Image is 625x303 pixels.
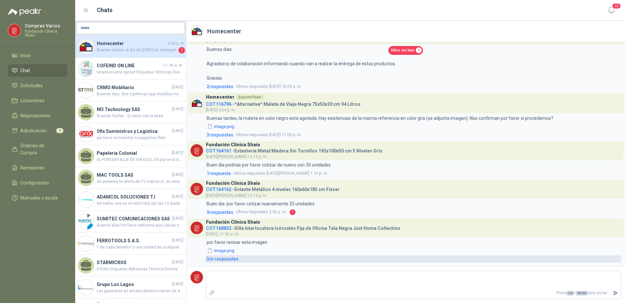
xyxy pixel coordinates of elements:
[233,170,265,177] span: Ultima respuesta
[178,47,185,54] span: 1
[191,144,203,157] img: Company Logo
[207,46,396,82] p: Buenos dias Agradezco de colaboración informando cuando van a realzar la entrega de estos product...
[97,40,166,47] h4: Homecenter
[172,237,183,244] span: [DATE]
[206,224,400,230] h4: - Silla Interlocutora Isósceles Fija de Oficina Tela Negra Just Home Collection
[217,287,610,299] p: Pulsa + para enviar
[172,150,183,156] span: [DATE]
[206,287,217,299] label: Adjuntar archivos
[97,200,183,207] span: No señor, ese es el valor total por las 10 diademas, el valor unitario por cada diadema es de $76...
[97,62,162,69] h4: COFEIND ON LINE
[205,170,621,177] a: 1respuestaUltima respuesta[DATE][PERSON_NAME] 1:13 p. m.
[97,193,171,200] h4: ADAMCOL SOLUCIONES T.I
[97,157,183,163] span: EL PORCENTAJJE DE IVA ES EL 5% por error de digitacion coloque el 19%
[416,47,422,53] span: 1
[236,209,287,215] span: 2:42 p. m.
[172,281,183,287] span: [DATE]
[207,115,553,122] p: Buenas tardes, la maleta en color negro está agotada. Hay existencias de la misma referencia en c...
[391,47,414,54] span: Hilos sin leer
[205,83,621,90] a: 2respuestasUltima respuesta[DATE] 10:35 a. m.
[236,132,268,138] span: Ultima respuesta
[97,222,183,229] span: Buenos días Por favor indícame que celular necesitas? que especificaciones como mínimo necesitas?...
[20,194,58,201] span: Manuales y ayuda
[78,236,94,251] img: Company Logo
[97,266,183,272] span: 8 Rollo Etiquetas Adhesivas Térmica Directa 50x30mm X1000 Blancas ? o X 500 unidades Blancas, dep...
[75,80,186,102] a: Company LogoCRMO Mobiliario[DATE]Buenos días. Nos confirman que medidas necesitan las estanterías...
[8,192,67,204] a: Manuales y ayuda
[8,94,67,107] a: Licitaciones
[75,102,186,123] a: M3 Technology SAS[DATE]Buenas Tardes : Si viene con la base
[388,46,423,55] a: Hilos sin leer1
[290,209,296,215] span: 1
[207,170,231,177] span: 1 respuesta
[206,193,267,198] span: [DATE][PERSON_NAME] 12:13 p. m.
[8,177,67,189] a: Configuración
[236,95,264,100] div: Soporte Peakr
[78,39,94,55] img: Company Logo
[97,84,171,91] h4: CRMO Mobiliario
[205,255,621,263] a: Sin respuestas
[75,233,186,255] a: Company LogoFERROTOOLS S.A.S.[DATE]1 de cada tamaño? o una unidad de cualquiera de estos tamaños.
[163,62,183,69] span: 11:36 a. m.
[205,131,621,138] a: 3respuestasUltima respuesta[DATE] 11:00 a. m.
[206,39,238,43] span: [DATE] 10:27 a. m.
[172,215,183,222] span: [DATE]
[206,154,267,159] span: [DATE][PERSON_NAME] 12:13 p. m.
[191,183,203,195] img: Company Logo
[97,6,112,15] h1: Chats
[207,131,233,138] span: 3 respuesta s
[236,83,268,90] span: Ultima respuesta
[97,281,171,288] h4: Grupo Los Lagos
[8,24,21,37] img: Company Logo
[20,142,61,156] span: Órdenes de Compra
[97,179,183,185] span: Se presenta la oferta de TV marca LG, en este momenot tenemos disponibilidad de 6 unidades sujeta...
[206,148,231,153] span: COT164161
[97,106,171,113] h4: M3 Technology SAS
[20,127,47,134] span: Adjudicación
[207,161,331,168] p: Buen dia podrias por favor cotizar de nuevo con 30 unidades
[20,97,44,104] span: Licitaciones
[206,100,361,106] h4: - *Alternativa* Maleta de Viaje Negra 75x50x30 cm 94 Litros
[172,259,183,265] span: [DATE]
[567,291,574,295] span: Ctrl
[207,255,239,263] div: Sin respuestas
[233,170,328,177] span: [DATE][PERSON_NAME] 1:13 p. m.
[207,209,233,216] span: 9 respuesta s
[97,69,183,75] span: tenemos esta opcion Etiquetas Térmicas Directas 10x15 Cm O 4x6 Pulgadas 500 Etiquetas/[PERSON_NAM...
[610,287,621,299] button: Enviar
[78,192,94,208] img: Company Logo
[97,113,183,119] span: Buenas Tardes : Si viene con la base
[605,5,617,16] button: 20
[20,164,44,171] span: Remisiones
[8,162,67,174] a: Remisiones
[20,67,30,74] span: Chat
[191,25,203,38] img: Company Logo
[75,189,186,211] a: Company LogoADAMCOL SOLUCIONES T.I[DATE]No señor, ese es el valor total por las 10 diademas, el v...
[8,49,67,62] a: Inicio
[75,123,186,145] a: Company LogoOfix Suministros y Logística[DATE]por favor no tramitar no pagamos flete
[20,112,50,119] span: Negociaciones
[206,187,231,192] span: COT164162
[75,145,186,167] a: Papeleria Colonial[DATE]EL PORCENTAJJE DE IVA ES EL 5% por error de digitacion coloque el 19%
[172,128,183,134] span: [DATE]
[207,200,314,207] p: Buen dia por favor cotizar nuevamente 25 unidades
[97,244,183,250] span: 1 de cada tamaño? o una unidad de cualquiera de estos tamaños.
[75,58,186,80] a: Company LogoCOFEIND ON LINE11:36 a. m.tenemos esta opcion Etiquetas Térmicas Directas 10x15 Cm O ...
[168,40,185,47] span: 2:42 p. m.
[207,247,235,254] button: image.png
[612,3,621,9] span: 20
[206,232,239,236] span: [DATE], 11:36 a. m.
[75,277,186,298] a: Company LogoGrupo Los Lagos[DATE]Las gaseosas en envase plástico vienen de 400 ml
[78,61,94,76] img: Company Logo
[236,209,268,215] span: Ultima respuesta
[172,106,183,112] span: [DATE]
[207,123,235,130] button: image.png
[97,259,171,266] h4: STARMICROS
[20,82,43,89] span: Solicitudes
[97,91,183,97] span: Buenos días. Nos confirman que medidas necesitan las estanterías para cotizar y enviar ficha tecnica
[206,185,340,191] h4: - Estante Metálico 4 niveles 160x60x183 cm Fixser
[97,237,171,244] h4: FERROTOOLS S.A.S.
[8,124,67,137] a: Adjudicación2
[206,143,260,147] h3: Fundación Clínica Shaio
[25,24,67,28] p: Compras Varios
